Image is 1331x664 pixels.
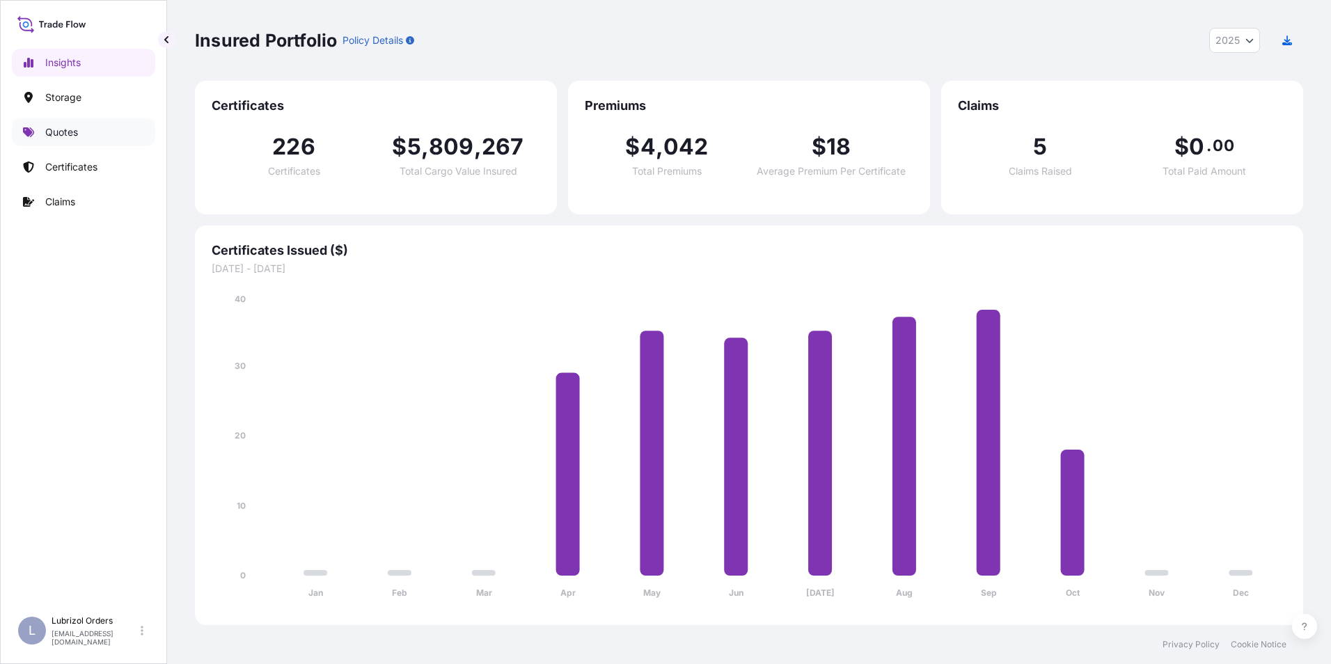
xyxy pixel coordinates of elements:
span: , [421,136,429,158]
tspan: May [643,587,661,598]
span: , [656,136,663,158]
span: 5 [1033,136,1047,158]
span: Total Cargo Value Insured [400,166,517,176]
tspan: Mar [476,587,492,598]
button: Year Selector [1209,28,1260,53]
span: 267 [482,136,524,158]
span: 18 [826,136,851,158]
span: Average Premium Per Certificate [757,166,906,176]
span: Total Premiums [632,166,702,176]
tspan: Jan [308,587,323,598]
a: Storage [12,84,155,111]
span: $ [392,136,407,158]
span: 4 [640,136,656,158]
p: Policy Details [342,33,403,47]
a: Claims [12,188,155,216]
span: $ [812,136,826,158]
tspan: Oct [1066,587,1080,598]
span: Total Paid Amount [1163,166,1246,176]
span: Certificates [212,97,540,114]
span: [DATE] - [DATE] [212,262,1286,276]
p: Certificates [45,160,97,174]
tspan: Feb [392,587,407,598]
a: Cookie Notice [1231,639,1286,650]
tspan: Aug [896,587,913,598]
p: Claims [45,195,75,209]
span: L [29,624,36,638]
span: 5 [407,136,421,158]
a: Privacy Policy [1163,639,1220,650]
span: Claims [958,97,1286,114]
tspan: 40 [235,294,246,304]
tspan: 10 [237,500,246,511]
span: Certificates Issued ($) [212,242,1286,259]
p: [EMAIL_ADDRESS][DOMAIN_NAME] [52,629,138,646]
tspan: 0 [240,570,246,580]
tspan: [DATE] [806,587,835,598]
span: Premiums [585,97,913,114]
p: Quotes [45,125,78,139]
span: $ [1174,136,1189,158]
p: Storage [45,90,81,104]
tspan: Apr [560,587,576,598]
tspan: 30 [235,361,246,371]
tspan: Sep [981,587,997,598]
span: . [1206,140,1211,151]
a: Certificates [12,153,155,181]
tspan: Jun [729,587,743,598]
span: 042 [663,136,709,158]
tspan: Nov [1149,587,1165,598]
a: Quotes [12,118,155,146]
span: Certificates [268,166,320,176]
span: $ [625,136,640,158]
a: Insights [12,49,155,77]
span: 226 [272,136,315,158]
tspan: Dec [1233,587,1249,598]
p: Insights [45,56,81,70]
span: 00 [1213,140,1234,151]
p: Insured Portfolio [195,29,337,52]
span: 2025 [1215,33,1240,47]
span: 0 [1189,136,1204,158]
p: Lubrizol Orders [52,615,138,626]
span: , [474,136,482,158]
tspan: 20 [235,430,246,441]
span: Claims Raised [1009,166,1072,176]
span: 809 [429,136,474,158]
